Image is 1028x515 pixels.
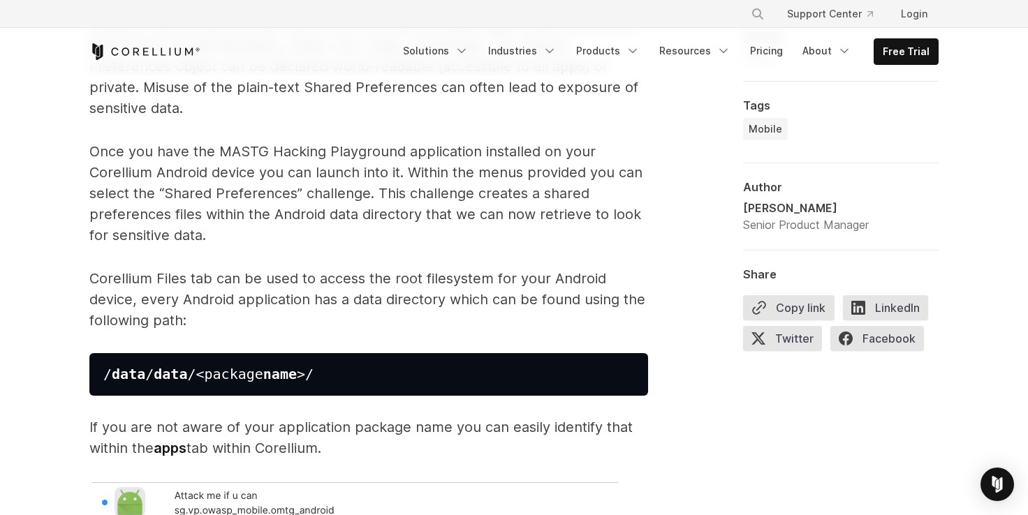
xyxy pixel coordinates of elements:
a: Free Trial [874,39,938,64]
span: LinkedIn [843,295,928,320]
a: Resources [651,38,739,64]
div: Senior Product Manager [743,216,869,233]
a: LinkedIn [843,295,937,326]
span: Mobile [749,122,782,136]
p: Once you have the MASTG Hacking Playground application installed on your Corellium Android device... [89,141,648,246]
a: About [794,38,860,64]
div: Open Intercom Messenger [981,468,1014,501]
div: Share [743,267,939,281]
span: / / /<package >/ [103,366,314,382]
a: Solutions [395,38,477,64]
div: Navigation Menu [395,38,939,65]
a: Support Center [776,1,884,27]
a: Corellium Home [89,43,200,60]
span: Facebook [830,326,924,351]
strong: data [154,366,187,382]
div: Tags [743,98,939,112]
a: Mobile [743,118,788,140]
strong: name [263,366,297,382]
a: Industries [480,38,565,64]
div: Author [743,180,939,194]
strong: data [112,366,145,382]
span: Twitter [743,326,822,351]
a: Facebook [830,326,932,357]
p: Corellium Files tab can be used to access the root filesystem for your Android device, every Andr... [89,268,648,331]
div: Navigation Menu [734,1,939,27]
a: Pricing [742,38,791,64]
button: Copy link [743,295,835,320]
a: Login [890,1,939,27]
a: Twitter [743,326,830,357]
div: [PERSON_NAME] [743,200,869,216]
button: Search [745,1,770,27]
a: Products [568,38,648,64]
p: If you are not aware of your application package name you can easily identify that within the tab... [89,417,648,458]
strong: apps [154,440,186,456]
